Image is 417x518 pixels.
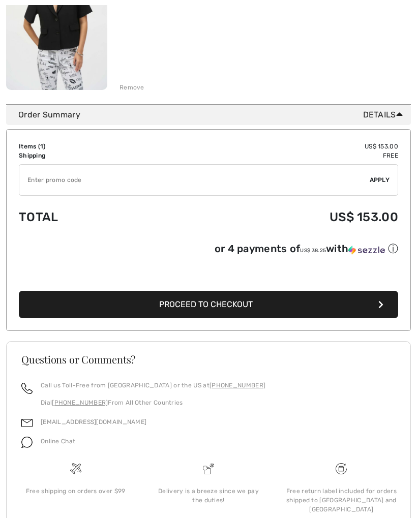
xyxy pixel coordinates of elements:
img: chat [21,437,33,448]
a: [EMAIL_ADDRESS][DOMAIN_NAME] [41,418,146,425]
p: Call us Toll-Free from [GEOGRAPHIC_DATA] or the US at [41,381,265,390]
img: Sezzle [348,246,385,255]
img: Free shipping on orders over $99 [336,463,347,474]
p: Dial From All Other Countries [41,398,265,407]
a: [PHONE_NUMBER] [52,399,108,406]
td: US$ 153.00 [157,200,398,234]
td: Items ( ) [19,142,157,151]
div: Free return label included for orders shipped to [GEOGRAPHIC_DATA] and [GEOGRAPHIC_DATA] [283,486,400,514]
span: 1 [40,143,43,150]
div: Remove [120,83,144,92]
input: Promo code [19,165,370,195]
div: or 4 payments of with [215,242,398,256]
span: Details [363,109,407,121]
img: Delivery is a breeze since we pay the duties! [203,463,214,474]
td: Free [157,151,398,160]
img: Free shipping on orders over $99 [70,463,81,474]
div: or 4 payments ofUS$ 38.25withSezzle Click to learn more about Sezzle [19,242,398,259]
iframe: PayPal-paypal [19,259,398,287]
img: call [21,383,33,394]
div: Order Summary [18,109,407,121]
span: Online Chat [41,438,75,445]
h3: Questions or Comments? [21,354,396,364]
td: Total [19,200,157,234]
span: Proceed to Checkout [159,299,253,309]
span: Apply [370,175,390,185]
a: [PHONE_NUMBER] [210,382,265,389]
button: Proceed to Checkout [19,291,398,318]
span: US$ 38.25 [300,248,326,254]
td: US$ 153.00 [157,142,398,151]
img: email [21,417,33,429]
td: Shipping [19,151,157,160]
div: Delivery is a breeze since we pay the duties! [150,486,266,505]
div: Free shipping on orders over $99 [17,486,134,496]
